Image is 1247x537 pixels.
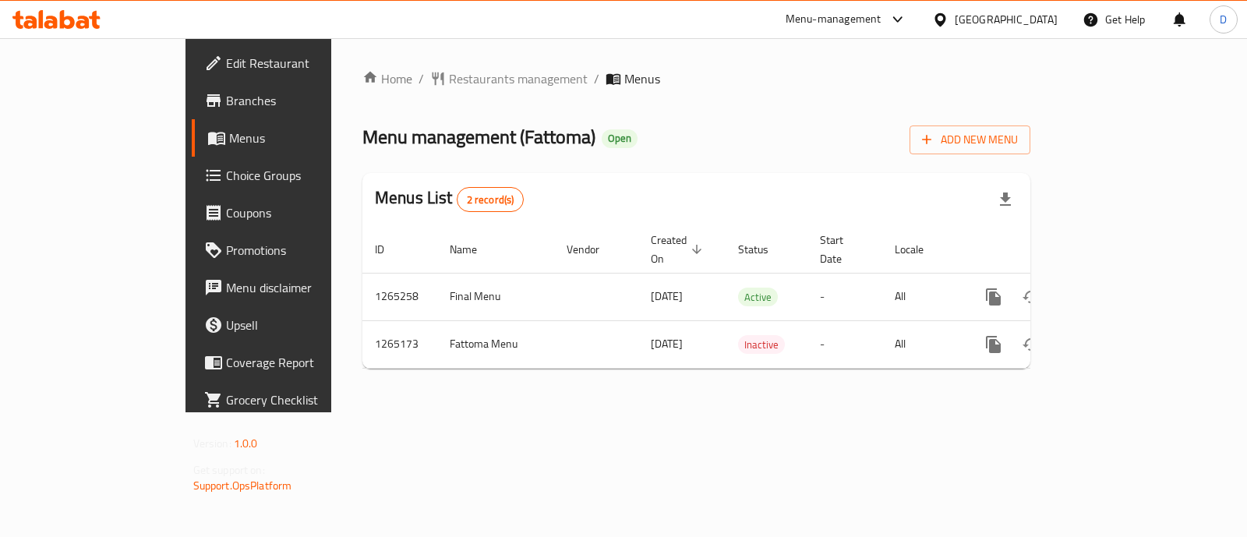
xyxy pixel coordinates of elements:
[651,334,683,354] span: [DATE]
[895,240,944,259] span: Locale
[362,320,437,368] td: 1265173
[362,226,1137,369] table: enhanced table
[192,82,394,119] a: Branches
[192,381,394,419] a: Grocery Checklist
[602,132,638,145] span: Open
[738,288,778,306] span: Active
[738,335,785,354] div: Inactive
[738,336,785,354] span: Inactive
[449,69,588,88] span: Restaurants management
[234,433,258,454] span: 1.0.0
[922,130,1018,150] span: Add New Menu
[192,231,394,269] a: Promotions
[975,326,1012,363] button: more
[437,273,554,320] td: Final Menu
[192,44,394,82] a: Edit Restaurant
[1220,11,1227,28] span: D
[362,119,595,154] span: Menu management ( Fattoma )
[192,269,394,306] a: Menu disclaimer
[362,273,437,320] td: 1265258
[651,286,683,306] span: [DATE]
[226,390,381,409] span: Grocery Checklist
[193,433,231,454] span: Version:
[820,231,864,268] span: Start Date
[192,306,394,344] a: Upsell
[602,129,638,148] div: Open
[193,460,265,480] span: Get support on:
[1012,326,1050,363] button: Change Status
[1012,278,1050,316] button: Change Status
[193,475,292,496] a: Support.OpsPlatform
[807,320,882,368] td: -
[882,320,963,368] td: All
[226,203,381,222] span: Coupons
[624,69,660,88] span: Menus
[419,69,424,88] li: /
[226,54,381,72] span: Edit Restaurant
[375,186,524,212] h2: Menus List
[226,316,381,334] span: Upsell
[430,69,588,88] a: Restaurants management
[987,181,1024,218] div: Export file
[362,69,1030,88] nav: breadcrumb
[192,194,394,231] a: Coupons
[226,166,381,185] span: Choice Groups
[226,241,381,260] span: Promotions
[226,278,381,297] span: Menu disclaimer
[882,273,963,320] td: All
[963,226,1137,274] th: Actions
[457,187,525,212] div: Total records count
[450,240,497,259] span: Name
[807,273,882,320] td: -
[786,10,881,29] div: Menu-management
[226,353,381,372] span: Coverage Report
[375,240,404,259] span: ID
[955,11,1058,28] div: [GEOGRAPHIC_DATA]
[192,157,394,194] a: Choice Groups
[192,344,394,381] a: Coverage Report
[910,125,1030,154] button: Add New Menu
[651,231,707,268] span: Created On
[738,240,789,259] span: Status
[457,193,524,207] span: 2 record(s)
[437,320,554,368] td: Fattoma Menu
[192,119,394,157] a: Menus
[226,91,381,110] span: Branches
[229,129,381,147] span: Menus
[975,278,1012,316] button: more
[594,69,599,88] li: /
[567,240,620,259] span: Vendor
